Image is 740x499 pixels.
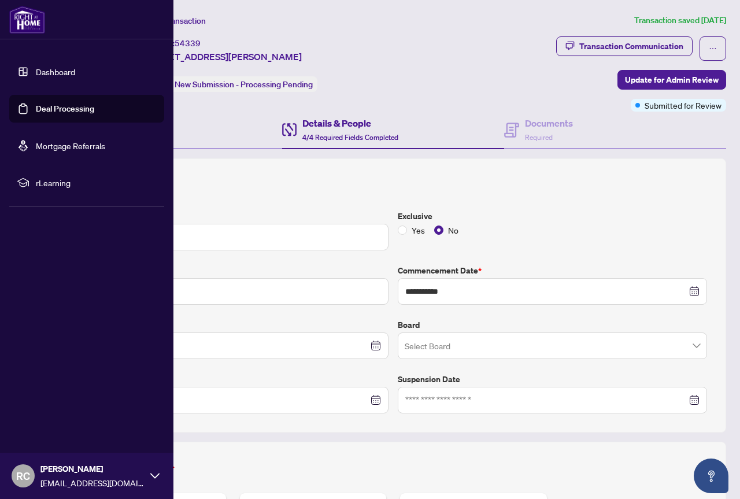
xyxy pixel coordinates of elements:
[79,373,388,386] label: Cancellation Date
[556,36,693,56] button: Transaction Communication
[709,45,717,53] span: ellipsis
[79,178,707,196] h2: Trade Details
[79,210,388,223] label: Listing Price
[175,79,313,90] span: New Submission - Processing Pending
[144,16,206,26] span: View Transaction
[398,373,707,386] label: Suspension Date
[302,116,398,130] h4: Details & People
[36,66,75,77] a: Dashboard
[16,468,30,484] span: RC
[525,133,553,142] span: Required
[143,76,317,92] div: Status:
[143,50,302,64] span: [STREET_ADDRESS][PERSON_NAME]
[36,141,105,151] a: Mortgage Referrals
[302,133,398,142] span: 4/4 Required Fields Completed
[634,14,726,27] article: Transaction saved [DATE]
[79,264,388,277] label: Unit/Lot Number
[617,70,726,90] button: Update for Admin Review
[36,176,156,189] span: rLearning
[175,38,201,49] span: 54339
[398,264,707,277] label: Commencement Date
[694,459,728,493] button: Open asap
[9,6,45,34] img: logo
[645,99,721,112] span: Submitted for Review
[40,476,145,489] span: [EMAIL_ADDRESS][DOMAIN_NAME]
[79,319,388,331] label: Expiry Date
[443,224,463,236] span: No
[398,210,707,223] label: Exclusive
[40,463,145,475] span: [PERSON_NAME]
[625,71,719,89] span: Update for Admin Review
[36,104,94,114] a: Deal Processing
[398,319,707,331] label: Board
[579,37,683,56] div: Transaction Communication
[525,116,573,130] h4: Documents
[407,224,430,236] span: Yes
